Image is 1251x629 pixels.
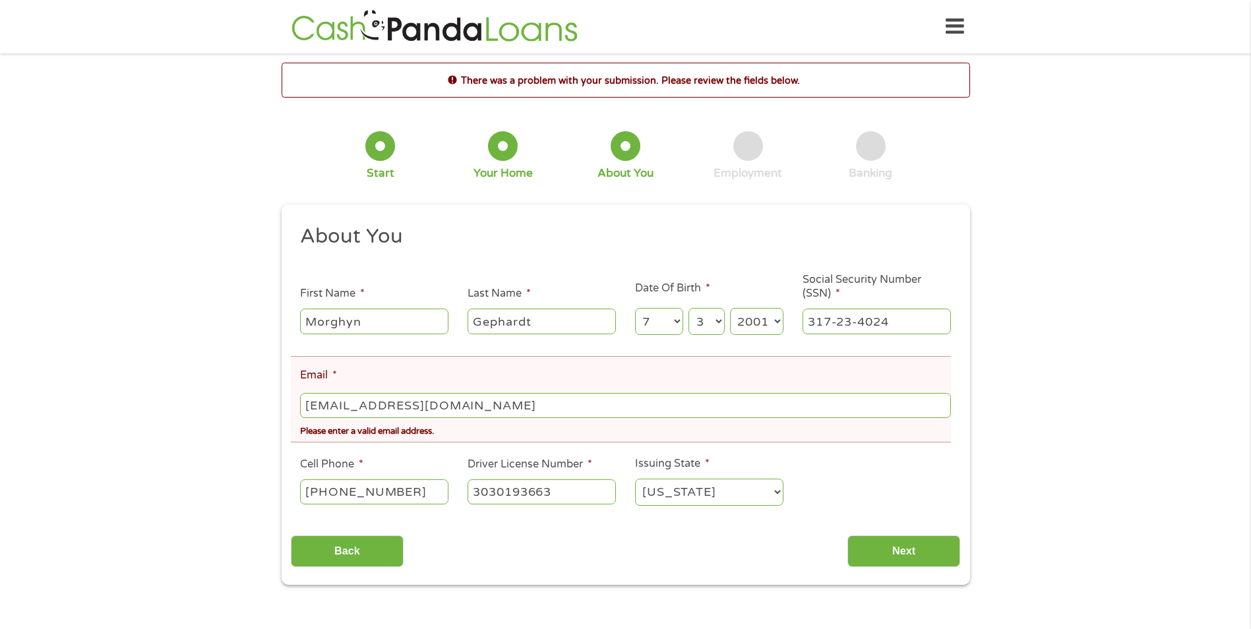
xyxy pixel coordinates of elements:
label: First Name [300,287,365,301]
div: Banking [849,166,892,181]
input: John [300,309,448,334]
input: (541) 754-3010 [300,479,448,504]
input: Next [847,535,960,568]
label: Cell Phone [300,458,363,471]
label: Last Name [468,287,531,301]
div: Your Home [473,166,533,181]
div: Start [367,166,394,181]
h2: There was a problem with your submission. Please review the fields below. [282,73,969,88]
label: Email [300,369,337,382]
input: john@gmail.com [300,393,950,418]
div: About You [597,166,654,181]
input: Back [291,535,404,568]
h2: About You [300,224,941,250]
label: Date Of Birth [635,282,710,295]
label: Issuing State [635,457,710,471]
label: Driver License Number [468,458,592,471]
img: GetLoanNow Logo [288,8,582,45]
input: Smith [468,309,616,334]
label: Social Security Number (SSN) [803,273,951,301]
div: Employment [714,166,782,181]
input: 078-05-1120 [803,309,951,334]
div: Please enter a valid email address. [300,421,950,438]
